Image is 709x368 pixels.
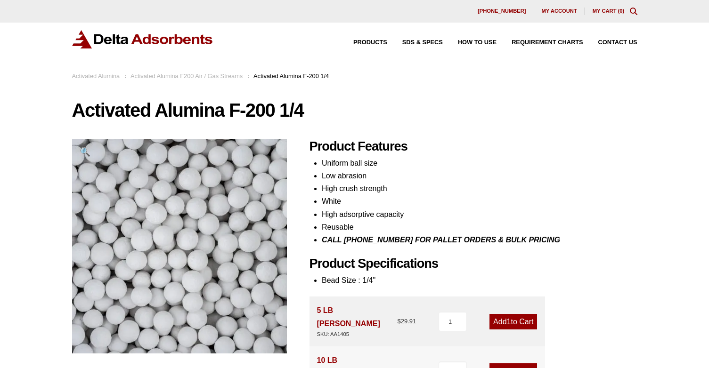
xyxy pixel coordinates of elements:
span: Requirement Charts [512,40,583,46]
span: 1 [507,318,511,326]
a: Activated Alumina F200 Air / Gas Streams [130,72,243,80]
a: My account [534,8,585,15]
h2: Product Features [310,139,637,154]
li: High adsorptive capacity [322,208,637,221]
a: My Cart (0) [593,8,625,14]
bdi: 29.91 [397,318,416,325]
div: SKU: AA1405 [317,330,398,339]
span: [PHONE_NUMBER] [478,8,526,14]
div: Toggle Modal Content [630,8,637,15]
h1: Activated Alumina F-200 1/4 [72,100,637,120]
li: Uniform ball size [322,157,637,169]
h2: Product Specifications [310,256,637,272]
a: View full-screen image gallery [72,139,98,165]
span: How to Use [458,40,497,46]
span: $ [397,318,400,325]
div: 5 LB [PERSON_NAME] [317,304,398,338]
img: Delta Adsorbents [72,30,213,48]
a: SDS & SPECS [387,40,443,46]
span: 0 [619,8,622,14]
a: Activated Alumina [72,72,120,80]
i: CALL [PHONE_NUMBER] FOR PALLET ORDERS & BULK PRICING [322,236,560,244]
span: Products [353,40,387,46]
span: : [124,72,126,80]
a: How to Use [443,40,497,46]
span: : [247,72,249,80]
a: Add1to Cart [489,314,537,329]
li: White [322,195,637,208]
li: High crush strength [322,182,637,195]
span: Activated Alumina F-200 1/4 [253,72,329,80]
a: [PHONE_NUMBER] [470,8,534,15]
a: Contact Us [583,40,637,46]
a: Requirement Charts [497,40,583,46]
li: Reusable [322,221,637,233]
span: My account [542,8,577,14]
li: Low abrasion [322,169,637,182]
span: Contact Us [598,40,637,46]
li: Bead Size : 1/4" [322,274,637,287]
span: SDS & SPECS [402,40,443,46]
span: 🔍 [80,147,90,157]
a: Products [338,40,387,46]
